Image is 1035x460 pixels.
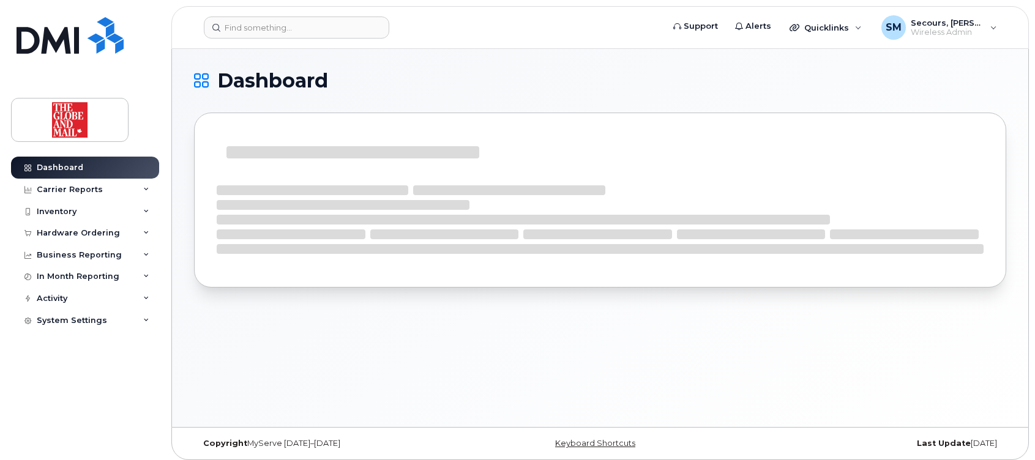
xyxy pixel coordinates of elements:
a: Keyboard Shortcuts [555,439,635,448]
span: Dashboard [217,72,328,90]
div: MyServe [DATE]–[DATE] [194,439,465,448]
strong: Last Update [917,439,971,448]
strong: Copyright [203,439,247,448]
div: [DATE] [736,439,1006,448]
